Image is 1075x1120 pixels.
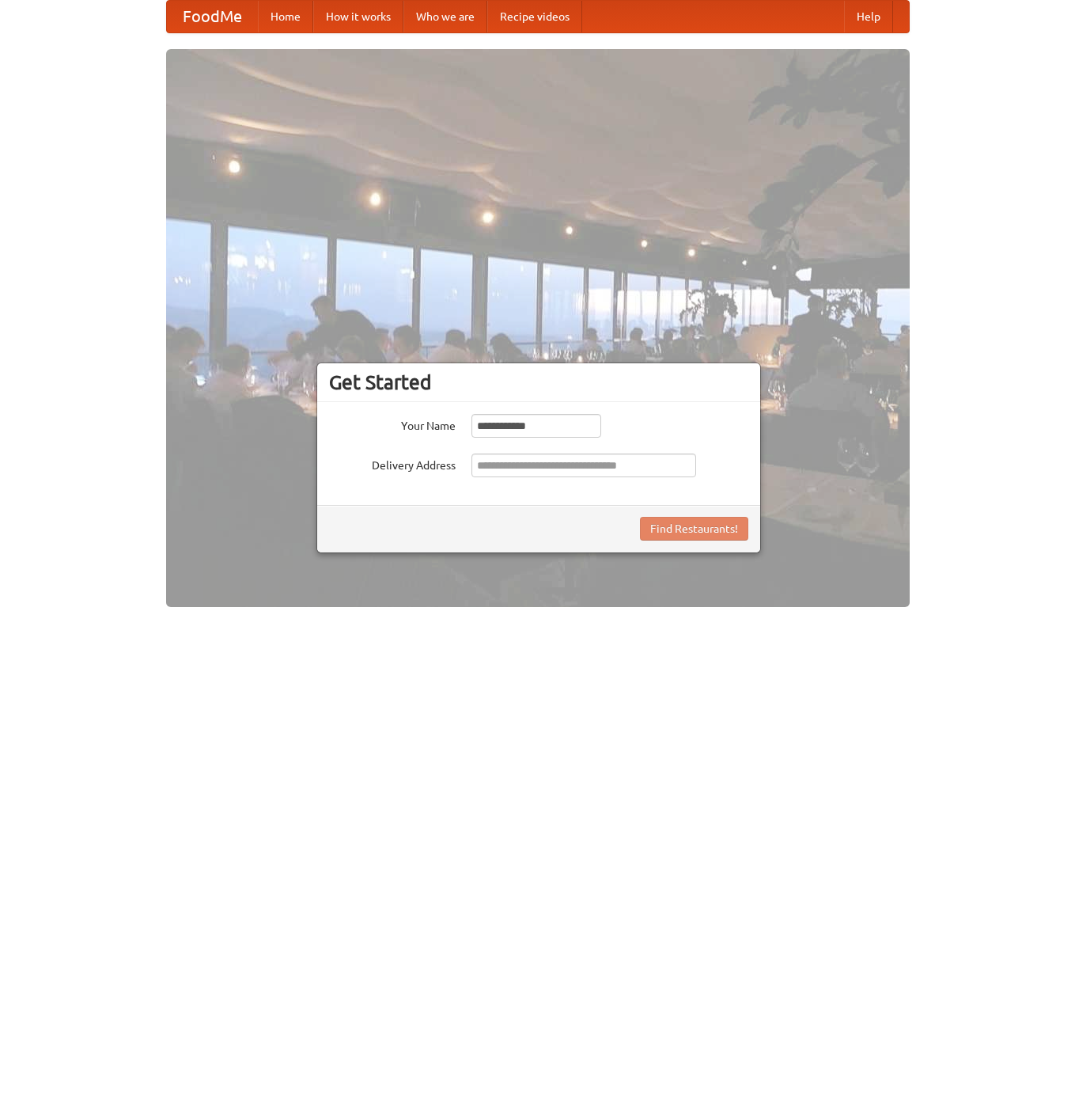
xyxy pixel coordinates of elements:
[329,454,456,473] label: Delivery Address
[313,1,403,32] a: How it works
[258,1,313,32] a: Home
[844,1,893,32] a: Help
[329,414,456,434] label: Your Name
[640,517,748,541] button: Find Restaurants!
[167,1,258,32] a: FoodMe
[329,370,748,394] h3: Get Started
[487,1,582,32] a: Recipe videos
[403,1,487,32] a: Who we are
